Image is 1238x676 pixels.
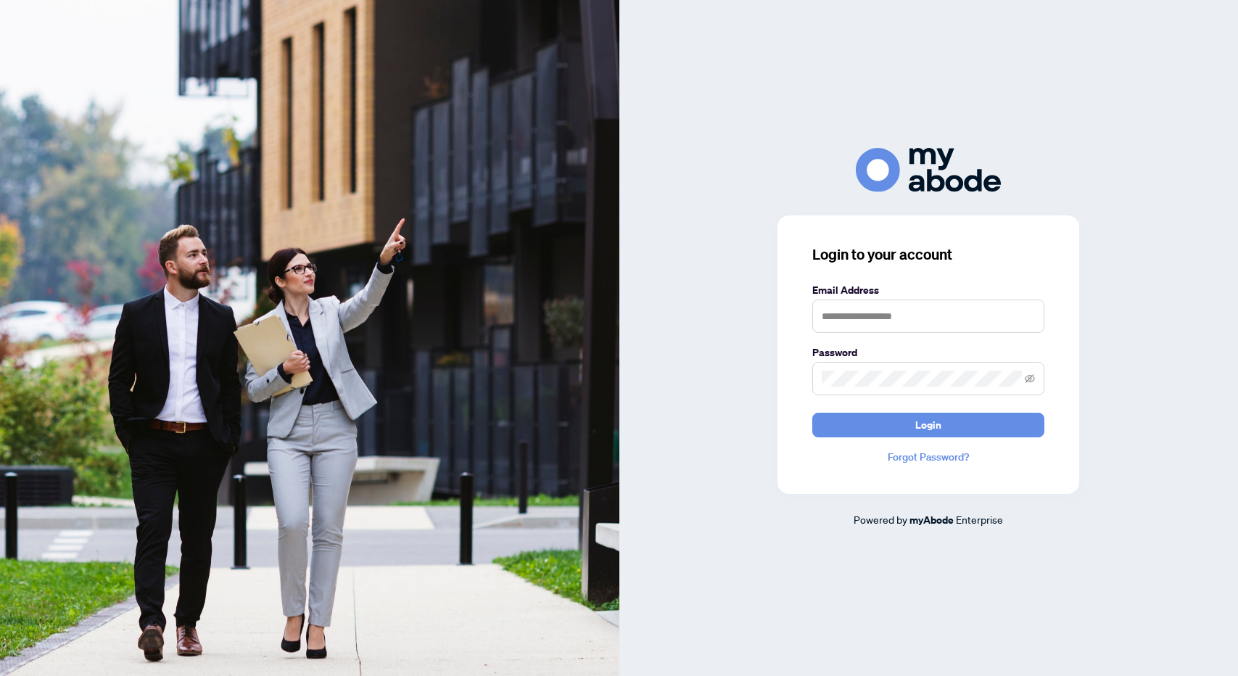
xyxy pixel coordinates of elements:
[956,513,1003,526] span: Enterprise
[1025,374,1035,384] span: eye-invisible
[812,244,1044,265] h3: Login to your account
[812,413,1044,437] button: Login
[909,512,954,528] a: myAbode
[915,413,941,437] span: Login
[854,513,907,526] span: Powered by
[812,449,1044,465] a: Forgot Password?
[856,148,1001,192] img: ma-logo
[812,282,1044,298] label: Email Address
[812,345,1044,360] label: Password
